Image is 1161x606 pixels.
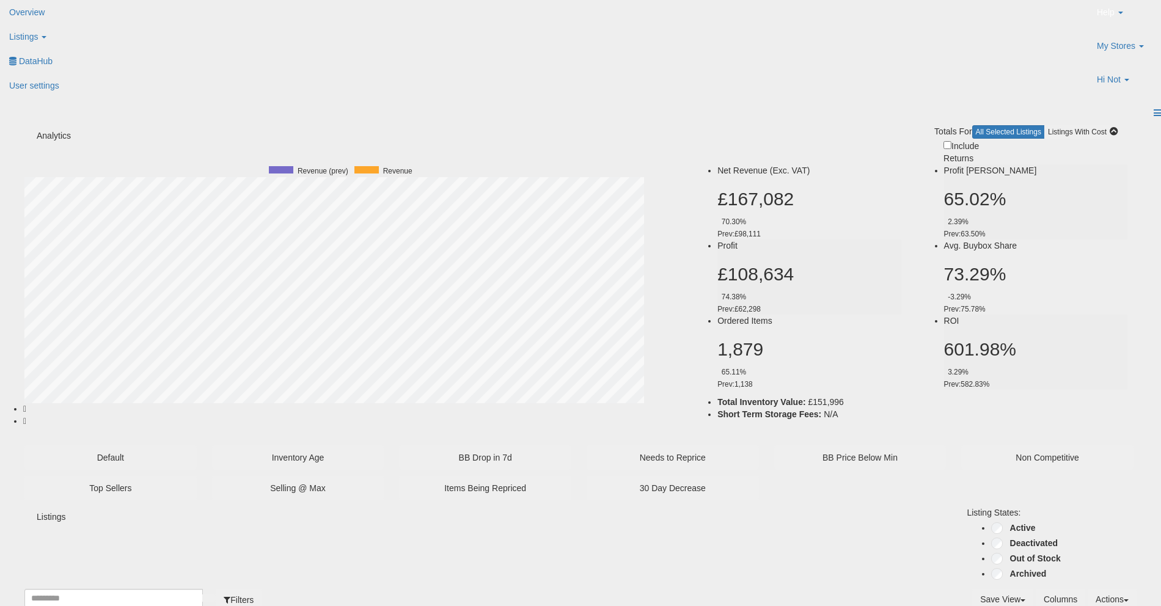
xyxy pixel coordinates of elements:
[944,241,1017,250] span: Avg. Buybox Share
[1097,73,1121,86] span: Hi Not
[717,264,901,284] h2: £108,634
[972,125,1045,139] button: All Selected Listings
[1010,568,1047,580] label: Archived
[9,7,45,17] span: Overview
[944,339,1127,359] h2: 601.98%
[717,409,821,419] b: Short Term Storage Fees:
[944,316,959,326] span: ROI
[1010,552,1061,564] label: Out of Stock
[1044,125,1110,139] button: Listings With Cost
[1097,6,1115,18] span: Help
[9,32,38,42] span: Listings
[717,396,1127,408] li: £151,996
[19,56,53,66] span: DataHub
[967,506,1136,519] p: Listing States:
[717,305,761,313] small: Prev: £62,298
[1097,40,1135,52] span: My Stores
[944,230,986,238] small: Prev: 63.50%
[298,166,348,177] span: Revenue (prev)
[944,166,1037,175] span: Profit [PERSON_NAME]
[774,445,947,470] button: BB Price Below Min
[717,339,901,359] h2: 1,879
[1088,34,1161,67] a: My Stores
[944,305,986,313] small: Prev: 75.78%
[212,445,384,470] button: Inventory Age
[717,293,746,301] small: 74.38%
[383,166,412,177] span: Revenue
[399,476,571,500] button: Items Being Repriced
[717,217,746,226] small: 70.30%
[944,264,1127,284] h2: 73.29%
[587,476,759,500] button: 30 Day Decrease
[934,139,1002,164] div: Include Returns
[717,316,772,326] span: Ordered Items
[824,409,838,419] span: N/A
[24,445,197,470] button: Default
[37,513,188,522] h5: Listings
[212,476,384,500] button: Selling @ Max
[717,397,805,407] b: Total Inventory Value:
[944,380,990,389] small: Prev: 582.83%
[1010,537,1058,549] label: Deactivated
[944,189,1127,209] h2: 65.02%
[944,368,969,376] small: 3.29%
[717,241,738,250] span: Profit
[717,166,810,175] span: Net Revenue (Exc. VAT)
[1044,594,1077,604] span: Columns
[37,131,296,141] h5: Analytics
[717,230,761,238] small: Prev: £98,111
[961,445,1134,470] button: Non Competitive
[24,476,197,500] button: Top Sellers
[1010,522,1036,534] label: Active
[587,445,759,470] button: Needs to Reprice
[944,293,971,301] small: -3.29%
[717,189,901,209] h2: £167,082
[1088,67,1161,101] a: Hi Not
[717,368,746,376] small: 65.11%
[717,380,753,389] small: Prev: 1,138
[944,217,969,226] small: 2.39%
[399,445,571,470] button: BB Drop in 7d
[934,125,972,137] div: Totals For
